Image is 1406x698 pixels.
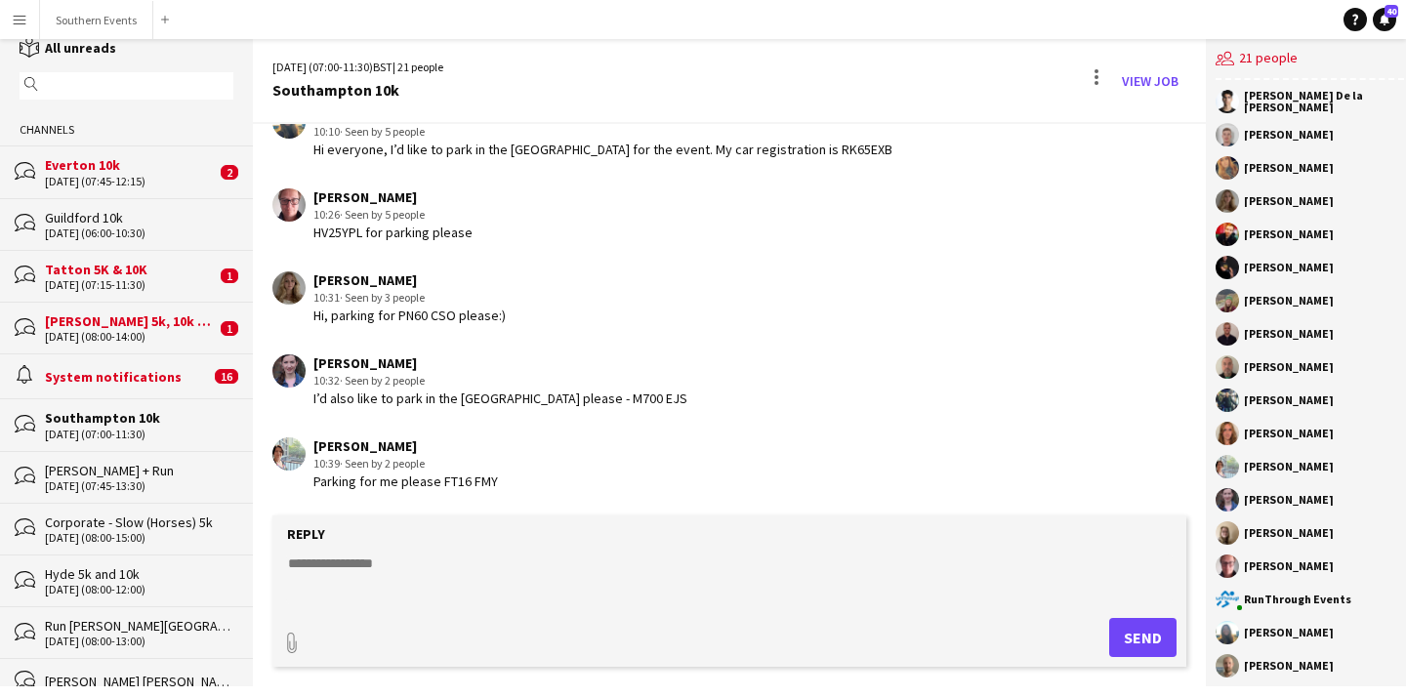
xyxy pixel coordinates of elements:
div: [PERSON_NAME] [1244,560,1334,572]
div: Hi everyone, I’d like to park in the [GEOGRAPHIC_DATA] for the event. My car registration is RK65EXB [313,141,892,158]
div: [PERSON_NAME] [1244,228,1334,240]
div: [DATE] (06:00-10:30) [45,226,233,240]
div: [PERSON_NAME] [1244,195,1334,207]
button: Send [1109,618,1177,657]
div: [PERSON_NAME] [1244,361,1334,373]
a: View Job [1114,65,1186,97]
div: [DATE] (07:00-11:30) | 21 people [272,59,443,76]
div: [PERSON_NAME] [PERSON_NAME] [45,673,233,690]
div: [DATE] (07:15-11:30) [45,278,216,292]
span: · Seen by 2 people [340,456,425,471]
div: [PERSON_NAME] [313,271,506,289]
div: 10:39 [313,455,498,472]
div: Tatton 5K & 10K [45,261,216,278]
div: [DATE] (08:00-14:00) [45,330,216,344]
div: Parking for me please FT16 FMY [313,472,498,490]
div: [DATE] (08:00-13:00) [45,635,233,648]
div: System notifications [45,368,210,386]
label: Reply [287,525,325,543]
div: [PERSON_NAME] + Run [45,462,233,479]
div: [DATE] (08:00-12:00) [45,583,233,596]
div: HV25YPL for parking please [313,224,473,241]
div: Hyde 5k and 10k [45,565,233,583]
span: · Seen by 5 people [340,124,425,139]
div: [PERSON_NAME] [1244,428,1334,439]
div: Run [PERSON_NAME][GEOGRAPHIC_DATA] [45,617,233,635]
div: [PERSON_NAME] [1244,627,1334,638]
div: 10:10 [313,123,892,141]
span: BST [373,60,393,74]
div: [PERSON_NAME] [1244,295,1334,307]
div: 10:31 [313,289,506,307]
div: [PERSON_NAME] [1244,461,1334,472]
span: · Seen by 5 people [340,207,425,222]
div: Corporate - Slow (Horses) 5k [45,513,233,531]
div: [PERSON_NAME] [1244,527,1334,539]
div: Southampton 10k [272,81,443,99]
span: 2 [221,165,238,180]
span: · Seen by 3 people [340,290,425,305]
div: [PERSON_NAME] [1244,162,1334,174]
div: [PERSON_NAME] [1244,660,1334,672]
div: [DATE] (07:00-11:30) [45,428,233,441]
div: Southampton 10k [45,409,233,427]
span: 1 [221,321,238,336]
div: [PERSON_NAME] [313,188,473,206]
div: [PERSON_NAME] De la [PERSON_NAME] [1244,90,1404,113]
div: RunThrough Events [1244,594,1351,605]
div: [PERSON_NAME] [1244,494,1334,506]
div: [PERSON_NAME] [313,437,498,455]
div: Everton 10k [45,156,216,174]
div: 21 people [1216,39,1404,80]
div: [DATE] (07:45-13:30) [45,479,233,493]
div: [DATE] (07:45-12:15) [45,175,216,188]
div: 10:26 [313,206,473,224]
div: Guildford 10k [45,209,233,226]
a: All unreads [20,39,116,57]
button: Southern Events [40,1,153,39]
div: [PERSON_NAME] [1244,394,1334,406]
div: [PERSON_NAME] [1244,328,1334,340]
div: [PERSON_NAME] [1244,262,1334,273]
div: I’d also like to park in the [GEOGRAPHIC_DATA] please - M700 EJS [313,390,687,407]
span: 40 [1385,5,1398,18]
div: [PERSON_NAME] 5k, 10k & HM [45,312,216,330]
span: · Seen by 2 people [340,373,425,388]
div: Hi, parking for PN60 CSO please:) [313,307,506,324]
div: [PERSON_NAME] [313,354,687,372]
a: 40 [1373,8,1396,31]
div: [DATE] (08:00-15:00) [45,531,233,545]
span: 1 [221,268,238,283]
div: 10:32 [313,372,687,390]
span: 16 [215,369,238,384]
div: [PERSON_NAME] [1244,129,1334,141]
